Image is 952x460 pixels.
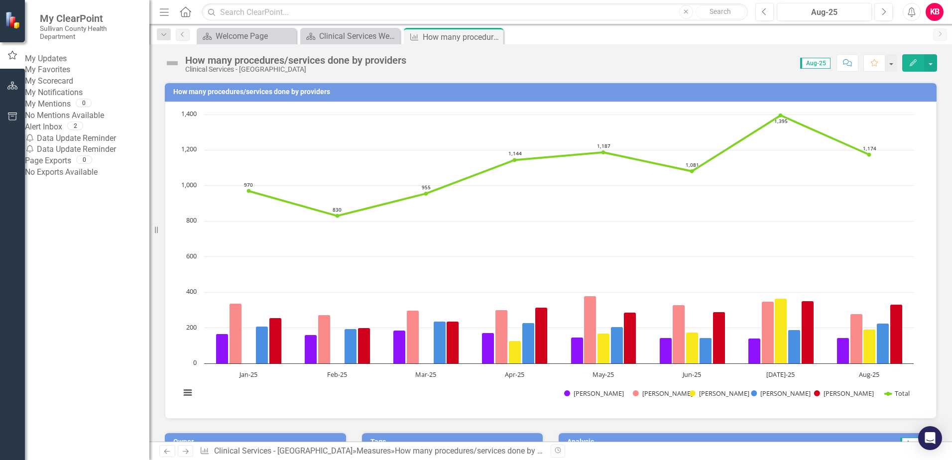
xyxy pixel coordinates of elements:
text: May-25 [593,370,614,379]
path: Mar-25, 298. Jennifer Fox. [407,311,419,364]
g: Shaina Brown, series 3 of 6. Bar series with 8 bars. [244,299,876,364]
text: 1,174 [863,145,876,152]
div: Data Update Reminder [25,144,149,155]
a: Welcome Page [199,30,294,42]
text: 1,000 [181,180,197,189]
path: Apr-25, 128. Shaina Brown. [509,341,521,364]
path: Jan-25, 257. Ashley McKamey. [269,318,282,364]
div: Aug-25 [780,6,868,18]
text: 1,144 [508,150,522,157]
img: Not Defined [164,55,180,71]
svg: Interactive chart [175,110,919,408]
path: Jul-25, 1,395. Total. [779,114,783,117]
path: Jul-25, 142. Stacey Hamilton. [748,339,761,364]
span: Aug-25 [800,58,831,69]
g: Stacey Hamilton, series 1 of 6. Bar series with 8 bars. [216,331,849,364]
div: 0 [76,156,92,164]
a: Clinical Services - [GEOGRAPHIC_DATA] [214,446,353,456]
button: View chart menu, Chart [181,386,195,400]
button: Show Total [885,389,910,398]
path: Jun-25, 174. Shaina Brown. [686,333,699,364]
path: Mar-25, 185. Stacey Hamilton. [393,331,406,364]
button: Aug-25 [777,3,872,21]
button: Search [696,5,745,19]
path: Aug-25, 193. Shaina Brown. [863,330,876,364]
text: 1,395 [774,117,788,124]
a: My Favorites [25,64,149,76]
div: No Exports Available [25,167,149,178]
img: ClearPoint Strategy [4,11,22,29]
div: Data Update Reminder [25,133,149,144]
text: Jun-25 [682,370,701,379]
a: My Notifications [25,87,149,99]
path: Jun-25, 144. Stacey Hamilton. [660,338,672,364]
div: Welcome Page [216,30,294,42]
path: May-25, 147. Stacey Hamilton. [571,338,584,364]
div: 2 [67,121,83,130]
path: Jan-25, 337. Jennifer Fox. [230,304,242,364]
button: Show Chelsea Cruey [751,389,803,398]
path: Aug-25, 280. Jennifer Fox. [850,314,863,364]
text: 1,187 [597,142,610,149]
path: Apr-25, 173. Stacey Hamilton. [482,333,494,364]
a: Clinical Services Welcome Page [303,30,397,42]
path: Apr-25, 227. Chelsea Cruey. [522,323,535,364]
button: Show Stacey Hamilton [564,389,622,398]
path: Apr-25, 315. Ashley McKamey. [535,308,548,364]
text: 0 [193,358,197,367]
div: KB [926,3,944,21]
text: 400 [186,287,197,296]
text: 1,400 [181,109,197,118]
div: How many procedures/services done by providers [185,55,406,66]
path: Aug-25, 333. Ashley McKamey. [890,305,903,364]
path: Jan-25, 970. Total. [247,189,251,193]
div: How many procedures/services done by providers [423,31,501,43]
text: Jan-25 [238,370,257,379]
path: May-25, 286. Ashley McKamey. [624,313,636,364]
text: [PERSON_NAME] [699,389,749,398]
span: Search [710,7,731,15]
a: My Scorecard [25,76,149,87]
path: Feb-25, 162. Stacey Hamilton. [305,335,317,364]
input: Search ClearPoint... [202,3,748,21]
path: Apr-25, 1,144. Total. [513,158,517,162]
div: Open Intercom Messenger [918,426,942,450]
g: Ashley McKamey, series 5 of 6. Bar series with 8 bars. [269,301,903,364]
a: My Updates [25,53,149,65]
g: Jennifer Fox, series 2 of 6. Bar series with 8 bars. [230,296,863,364]
path: Jul-25, 365. Shaina Brown. [775,299,787,364]
text: [DATE]-25 [766,370,795,379]
path: Mar-25, 236. Chelsea Cruey. [434,322,446,364]
path: Jul-25, 348. Jennifer Fox. [762,302,774,364]
path: Jan-25, 166. Stacey Hamilton. [216,334,229,364]
path: May-25, 169. Shaina Brown. [597,334,610,364]
text: 970 [244,181,253,188]
text: 1,200 [181,144,197,153]
div: Clinical Services - [GEOGRAPHIC_DATA] [185,66,406,73]
text: 200 [186,323,197,332]
a: Page Exports [25,155,71,167]
small: Sullivan County Health Department [40,24,139,41]
h3: How many procedures/services done by providers [173,88,932,96]
button: Show Shaina Brown [690,389,740,398]
path: May-25, 1,187. Total. [601,150,605,154]
text: Mar-25 [415,370,436,379]
text: Aug-25 [859,370,879,379]
a: Measures [357,446,391,456]
path: Feb-25, 195. Chelsea Cruey. [345,329,357,364]
text: 830 [333,206,342,213]
path: Apr-25, 301. Jennifer Fox. [495,310,508,364]
path: Aug-25, 225. Chelsea Cruey. [877,324,889,364]
h3: Tags [370,438,538,446]
path: Jun-25, 143. Chelsea Cruey. [700,338,712,364]
path: Jan-25, 210. Chelsea Cruey. [256,327,268,364]
path: Feb-25, 830. Total. [336,214,340,218]
text: 955 [422,184,431,191]
div: Clinical Services Welcome Page [319,30,397,42]
text: 1,081 [686,161,699,168]
path: Mar-25, 955. Total. [424,192,428,196]
text: 600 [186,251,197,260]
span: My ClearPoint [40,12,139,24]
div: Chart. Highcharts interactive chart. [175,110,926,408]
div: » » [200,446,543,457]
